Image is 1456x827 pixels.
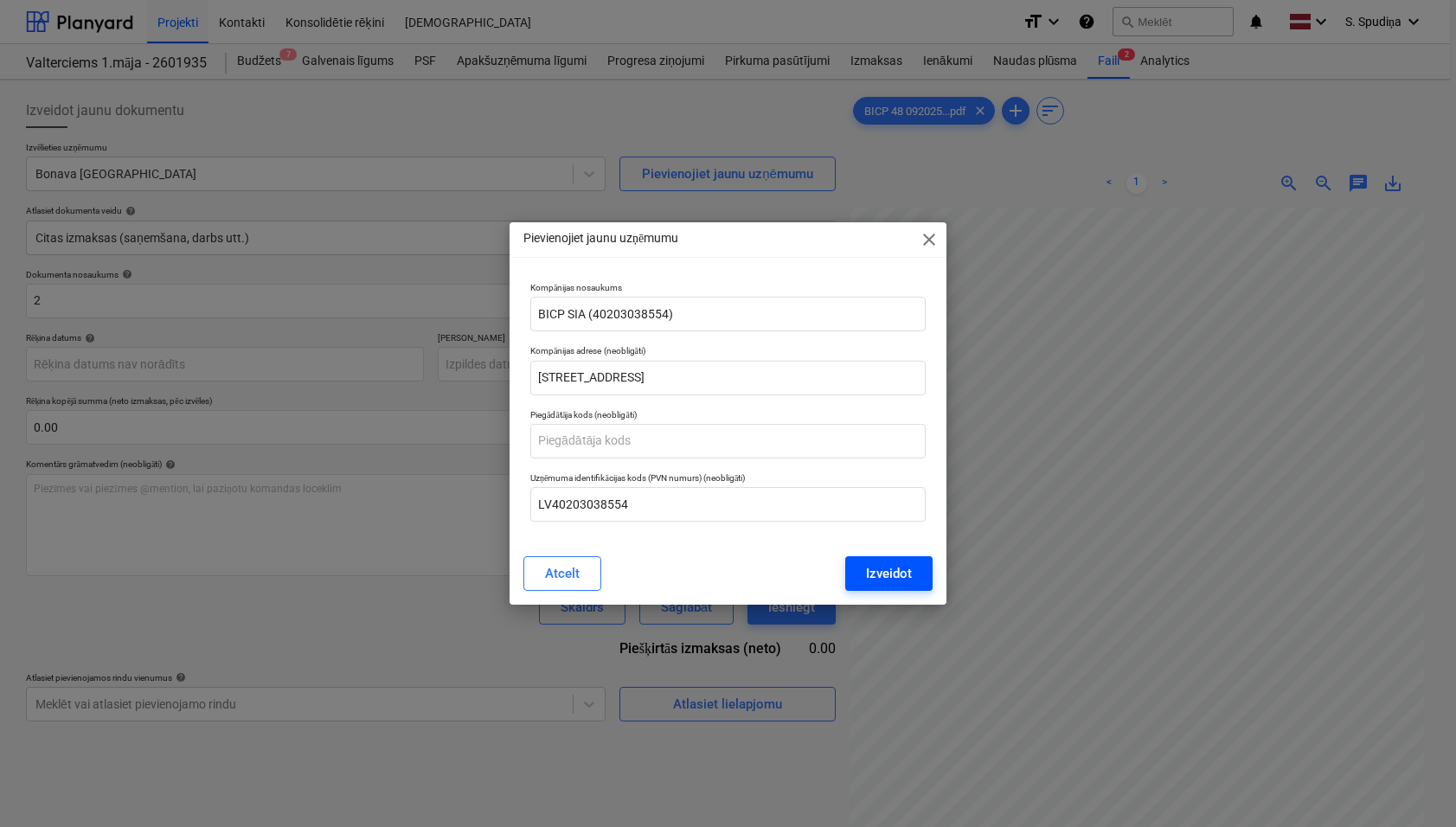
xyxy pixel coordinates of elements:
[530,361,926,395] input: Kompānijas adrese
[523,556,601,591] button: Atcelt
[530,472,926,487] p: Uzņēmuma identifikācijas kods (PVN numurs) (neobligāti)
[530,282,926,297] p: Kompānijas nosaukums
[530,487,926,522] input: Uzņēmuma identifikācijas kods (PVN numurs)
[530,424,926,458] input: Piegādātāja kods
[845,556,933,591] button: Izveidot
[530,409,926,424] p: Piegādātāja kods (neobligāti)
[919,229,940,250] span: close
[523,229,678,247] p: Pievienojiet jaunu uzņēmumu
[866,562,912,585] div: Izveidot
[530,297,926,331] input: Kompānijas nosaukums
[1369,744,1456,827] iframe: Chat Widget
[530,345,926,360] p: Kompānijas adrese (neobligāti)
[545,562,580,585] div: Atcelt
